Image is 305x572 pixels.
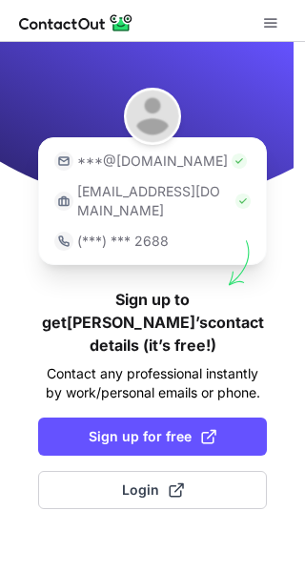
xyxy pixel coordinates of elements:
[77,152,228,171] p: ***@[DOMAIN_NAME]
[54,192,73,211] img: https://contactout.com/extension/app/static/media/login-work-icon.638a5007170bc45168077fde17b29a1...
[38,418,267,456] button: Sign up for free
[124,88,181,145] img: Marguerite Greene
[38,364,267,402] p: Contact any professional instantly by work/personal emails or phone.
[122,480,184,500] span: Login
[38,288,267,357] h1: Sign up to get [PERSON_NAME]’s contact details (it’s free!)
[232,153,247,169] img: Check Icon
[54,232,73,251] img: https://contactout.com/extension/app/static/media/login-phone-icon.bacfcb865e29de816d437549d7f4cb...
[235,194,251,209] img: Check Icon
[54,152,73,171] img: https://contactout.com/extension/app/static/media/login-email-icon.f64bce713bb5cd1896fef81aa7b14a...
[89,427,216,446] span: Sign up for free
[38,471,267,509] button: Login
[77,182,232,220] p: [EMAIL_ADDRESS][DOMAIN_NAME]
[19,11,133,34] img: ContactOut v5.3.10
